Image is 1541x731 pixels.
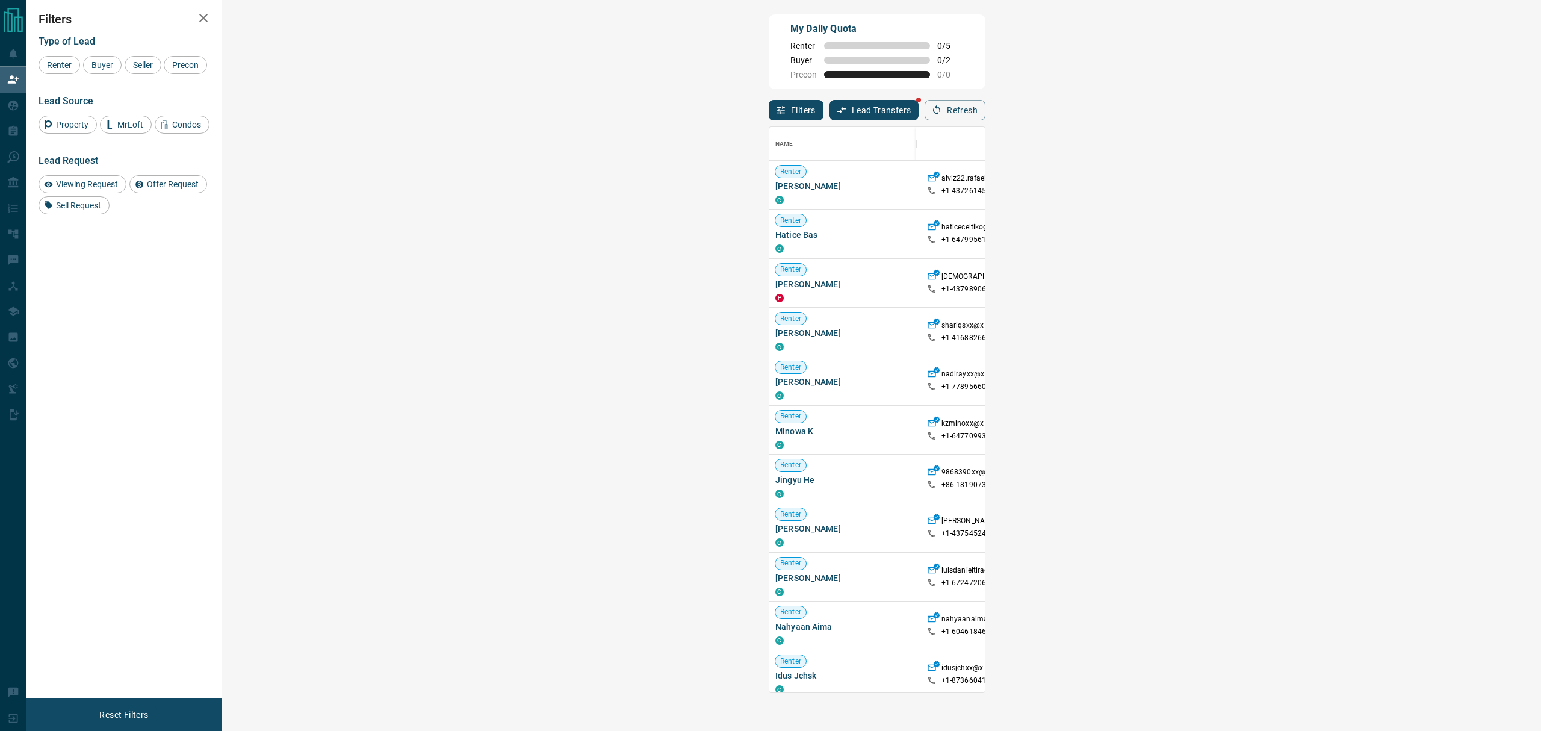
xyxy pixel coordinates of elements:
[39,56,80,74] div: Renter
[87,60,117,70] span: Buyer
[775,425,915,437] span: Minowa K
[941,516,1028,529] p: [PERSON_NAME].mitxx@x
[769,100,823,120] button: Filters
[790,22,964,36] p: My Daily Quota
[775,411,806,421] span: Renter
[937,70,964,79] span: 0 / 0
[775,441,784,449] div: condos.ca
[775,327,915,339] span: [PERSON_NAME]
[39,95,93,107] span: Lead Source
[829,100,919,120] button: Lead Transfers
[91,705,156,725] button: Reset Filters
[937,41,964,51] span: 0 / 5
[775,509,806,520] span: Renter
[155,116,209,134] div: Condos
[775,621,915,633] span: Nahyaan Aima
[775,474,915,486] span: Jingyu He
[52,201,105,210] span: Sell Request
[941,480,1002,490] p: +86- 181907329xx
[941,320,984,333] p: shariqsxx@x
[925,100,985,120] button: Refresh
[39,12,209,26] h2: Filters
[168,120,205,129] span: Condos
[775,244,784,253] div: condos.ca
[775,460,806,470] span: Renter
[769,127,921,161] div: Name
[775,670,915,682] span: Idus Jchsk
[43,60,76,70] span: Renter
[100,116,152,134] div: MrLoft
[39,196,110,214] div: Sell Request
[941,333,994,343] p: +1- 41688266xx
[775,314,806,324] span: Renter
[775,167,806,177] span: Renter
[775,558,806,568] span: Renter
[39,175,126,193] div: Viewing Request
[941,284,994,294] p: +1- 43798906xx
[775,196,784,204] div: condos.ca
[941,614,1014,627] p: nahyaanaima30xx@x
[39,155,98,166] span: Lead Request
[941,565,1029,578] p: luisdanieltiradobarraxx@x
[775,685,784,694] div: condos.ca
[775,343,784,351] div: condos.ca
[941,235,994,245] p: +1- 64799561xx
[937,55,964,65] span: 0 / 2
[113,120,147,129] span: MrLoft
[775,362,806,373] span: Renter
[941,272,1018,284] p: [DEMOGRAPHIC_DATA]
[941,369,984,382] p: nadirayxx@x
[775,656,806,667] span: Renter
[775,264,806,275] span: Renter
[39,36,95,47] span: Type of Lead
[941,222,1012,235] p: haticeceltikogluxx@x
[790,55,817,65] span: Buyer
[941,186,994,196] p: +1- 43726145xx
[143,179,203,189] span: Offer Request
[129,60,157,70] span: Seller
[129,175,207,193] div: Offer Request
[775,538,784,547] div: condos.ca
[775,490,784,498] div: condos.ca
[790,70,817,79] span: Precon
[775,294,784,302] div: property.ca
[775,229,915,241] span: Hatice Bas
[941,467,989,480] p: 9868390xx@x
[941,431,994,441] p: +1- 64770993xx
[775,523,915,535] span: [PERSON_NAME]
[52,120,93,129] span: Property
[52,179,122,189] span: Viewing Request
[775,572,915,584] span: [PERSON_NAME]
[775,391,784,400] div: condos.ca
[775,636,784,645] div: condos.ca
[941,382,994,392] p: +1- 77895660xx
[941,418,984,431] p: kzminoxx@x
[941,676,994,686] p: +1- 87366041xx
[775,278,915,290] span: [PERSON_NAME]
[775,607,806,617] span: Renter
[941,578,994,588] p: +1- 67247206xx
[775,127,793,161] div: Name
[775,376,915,388] span: [PERSON_NAME]
[775,216,806,226] span: Renter
[83,56,122,74] div: Buyer
[790,41,817,51] span: Renter
[941,529,994,539] p: +1- 43754524xx
[39,116,97,134] div: Property
[775,180,915,192] span: [PERSON_NAME]
[164,56,207,74] div: Precon
[125,56,161,74] div: Seller
[775,588,784,596] div: condos.ca
[941,173,1004,186] p: alviz22.rafaelxx@x
[941,663,983,676] p: idusjchxx@x
[941,627,994,637] p: +1- 60461846xx
[168,60,203,70] span: Precon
